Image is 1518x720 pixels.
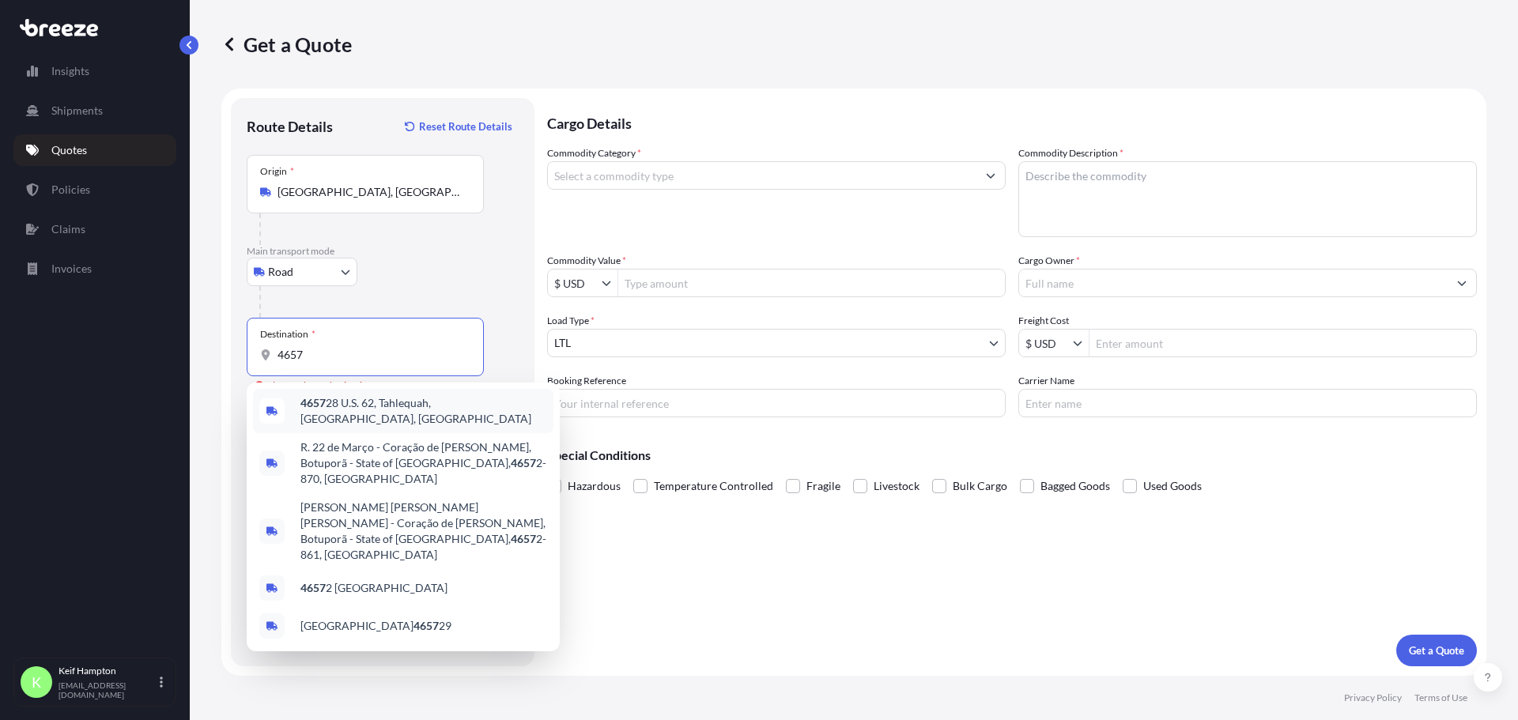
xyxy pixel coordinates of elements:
[547,313,595,329] span: Load Type
[547,253,626,269] label: Commodity Value
[1040,474,1110,498] span: Bagged Goods
[1143,474,1202,498] span: Used Goods
[547,373,626,389] label: Booking Reference
[1089,329,1476,357] input: Enter amount
[300,580,447,596] span: 2 [GEOGRAPHIC_DATA]
[1018,313,1069,329] label: Freight Cost
[51,182,90,198] p: Policies
[548,269,602,297] input: Commodity Value
[806,474,840,498] span: Fragile
[1018,389,1477,417] input: Enter name
[1019,269,1448,297] input: Full name
[1018,253,1080,269] label: Cargo Owner
[300,396,326,409] b: 4657
[953,474,1007,498] span: Bulk Cargo
[547,449,1477,462] p: Special Conditions
[51,221,85,237] p: Claims
[247,245,519,258] p: Main transport mode
[32,674,41,690] span: K
[59,665,157,677] p: Keif Hampton
[1409,643,1464,658] p: Get a Quote
[51,103,103,119] p: Shipments
[268,264,293,280] span: Road
[255,378,373,394] div: Please select a destination
[1414,692,1467,704] p: Terms of Use
[300,439,547,487] span: R. 22 de Março - Coração de [PERSON_NAME], Botuporã - State of [GEOGRAPHIC_DATA], 2-870, [GEOGRAP...
[247,383,560,651] div: Show suggestions
[874,474,919,498] span: Livestock
[300,395,547,427] span: 28 U.S. 62, Tahlequah, [GEOGRAPHIC_DATA], [GEOGRAPHIC_DATA]
[51,261,92,277] p: Invoices
[568,474,621,498] span: Hazardous
[1019,329,1073,357] input: Freight Cost
[51,142,87,158] p: Quotes
[51,63,89,79] p: Insights
[300,499,547,563] span: [PERSON_NAME] [PERSON_NAME] [PERSON_NAME] - Coração de [PERSON_NAME], Botuporã - State of [GEOGRA...
[413,619,439,632] b: 4657
[1018,373,1074,389] label: Carrier Name
[419,119,512,134] p: Reset Route Details
[1448,269,1476,297] button: Show suggestions
[548,161,976,190] input: Select a commodity type
[247,117,333,136] p: Route Details
[976,161,1005,190] button: Show suggestions
[547,145,641,161] label: Commodity Category
[618,269,1005,297] input: Type amount
[300,581,326,594] b: 4657
[260,165,294,178] div: Origin
[221,32,352,57] p: Get a Quote
[247,258,357,286] button: Select transport
[547,389,1006,417] input: Your internal reference
[278,184,464,200] input: Origin
[1344,692,1402,704] p: Privacy Policy
[511,456,536,469] b: 4657
[654,474,773,498] span: Temperature Controlled
[300,618,451,634] span: [GEOGRAPHIC_DATA] 29
[278,347,464,363] input: Destination
[554,335,571,351] span: LTL
[511,532,536,545] b: 4657
[260,328,315,341] div: Destination
[1018,145,1123,161] label: Commodity Description
[602,275,617,291] button: Show suggestions
[547,98,1477,145] p: Cargo Details
[59,680,157,699] p: [EMAIL_ADDRESS][DOMAIN_NAME]
[1073,335,1089,351] button: Show suggestions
